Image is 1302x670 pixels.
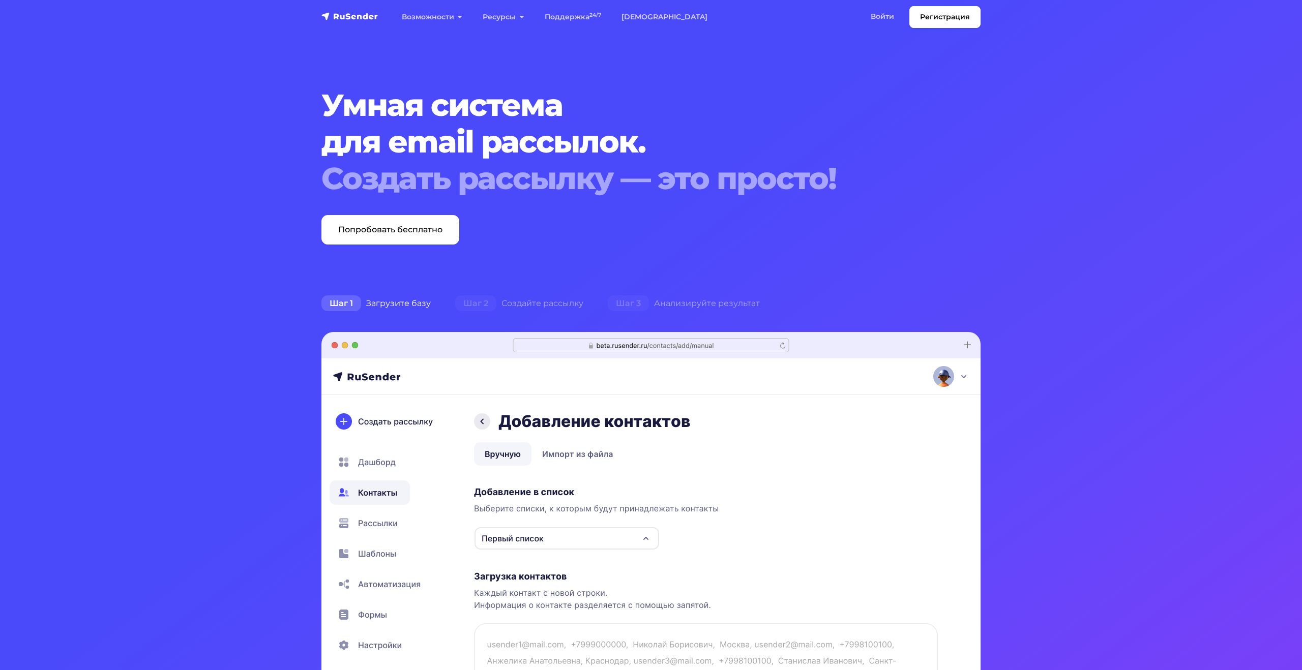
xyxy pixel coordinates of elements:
div: Создайте рассылку [443,293,596,314]
a: Ресурсы [472,7,534,27]
span: Шаг 3 [608,295,649,312]
a: Поддержка24/7 [535,7,611,27]
sup: 24/7 [589,12,601,18]
h1: Умная система для email рассылок. [321,87,925,197]
img: RuSender [321,11,378,21]
div: Анализируйте результат [596,293,772,314]
a: Попробовать бесплатно [321,215,459,245]
a: Регистрация [909,6,981,28]
a: [DEMOGRAPHIC_DATA] [611,7,718,27]
div: Создать рассылку — это просто! [321,160,925,197]
span: Шаг 1 [321,295,361,312]
span: Шаг 2 [455,295,496,312]
a: Возможности [392,7,472,27]
div: Загрузите базу [309,293,443,314]
a: Войти [861,6,904,27]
